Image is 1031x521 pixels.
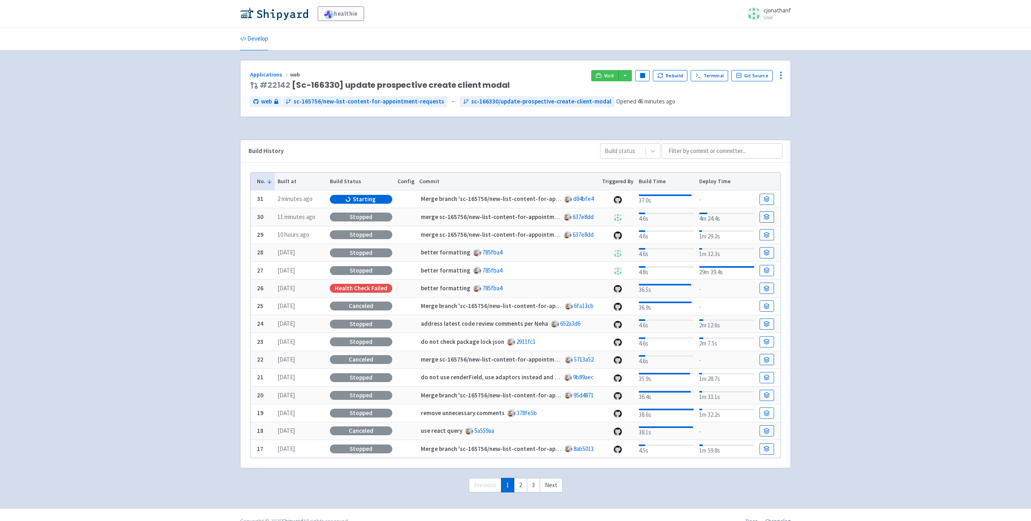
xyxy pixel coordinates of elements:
strong: Merge branch 'sc-165756/new-list-content-for-appointment-requests' into sc-166330/update-prospect... [421,302,766,310]
div: Stopped [330,320,392,329]
a: 2 [514,478,527,493]
div: 37.0s [639,193,694,205]
b: 23 [257,338,263,345]
div: 4.6s [639,246,694,259]
strong: remove unnecessary comments [421,409,505,417]
a: 1 [501,478,514,493]
a: 2911fc1 [516,338,536,345]
div: Stopped [330,391,392,400]
th: Deploy Time [696,173,757,190]
time: 10 hours ago [277,231,309,238]
div: Stopped [330,266,392,275]
b: 18 [257,427,263,434]
th: Triggered By [600,173,636,190]
div: - [699,283,754,294]
span: ← [451,97,457,106]
div: Stopped [330,445,392,453]
div: 2m 7.5s [699,336,754,348]
time: 11 minutes ago [277,213,315,221]
span: Opened [616,97,675,105]
button: No. [257,177,272,186]
a: cjonathanf User [743,7,791,20]
div: Stopped [330,409,392,418]
div: Canceled [330,302,392,310]
input: Filter by commit or committer... [662,143,783,159]
th: Built at [275,173,327,190]
time: [DATE] [277,302,295,310]
a: Applications [250,71,290,78]
a: Build Details [760,407,774,419]
a: 6fa13cb [574,302,594,310]
time: 2 minutes ago [277,195,313,203]
a: 5713a52 [574,356,594,363]
b: 20 [257,391,263,399]
a: Build Details [760,390,774,401]
th: Config [395,173,417,190]
time: [DATE] [277,248,295,256]
b: 29 [257,231,263,238]
b: 30 [257,213,263,221]
div: 4m 24.4s [699,211,754,223]
strong: address latest code review comments per Neha [421,320,548,327]
span: [Sc-166330] update prospective create client modal [260,81,510,90]
a: Build Details [760,336,774,347]
a: sc-166330/update-prospective-create-client-modal [460,96,615,107]
strong: Merge branch 'sc-165756/new-list-content-for-appointment-requests' into sc-166330/update-prospect... [421,195,766,203]
div: Stopped [330,230,392,239]
a: sc-165756/new-list-content-for-appointment-requests [282,96,447,107]
b: 28 [257,248,263,256]
div: 38.1s [639,425,694,437]
div: Stopped [330,373,392,382]
span: Starting [353,195,376,203]
span: sc-166330/update-prospective-create-client-modal [471,97,611,106]
a: d84bfe4 [573,195,594,203]
div: Build History [248,147,587,156]
div: 2m 12.6s [699,318,754,330]
a: 785fba4 [482,267,502,274]
strong: do not check package lock json [421,338,504,345]
div: 4.6s [639,354,694,366]
button: Pause [635,70,650,81]
a: #22142 [260,79,290,91]
th: Build Time [636,173,696,190]
a: Build Details [760,425,774,436]
strong: better formatting [421,267,470,274]
th: Commit [417,173,600,190]
div: Health check failed [330,284,392,293]
div: 36.4s [639,389,694,402]
b: 26 [257,284,263,292]
strong: do not use renderField, use adaptors instead and fix tests [421,373,577,381]
div: - [699,426,754,436]
strong: use react query [421,427,462,434]
a: 95d4871 [573,391,594,399]
a: Build Details [760,354,774,365]
small: User [764,15,791,20]
div: 1m 28.7s [699,371,754,384]
a: Build Details [760,265,774,276]
a: 378fe5b [517,409,537,417]
strong: better formatting [421,284,470,292]
b: 27 [257,267,263,274]
img: Shipyard logo [240,7,308,20]
time: [DATE] [277,409,295,417]
div: 29m 39.4s [699,265,754,277]
time: [DATE] [277,267,295,274]
time: [DATE] [277,427,295,434]
strong: Merge branch 'sc-165756/new-list-content-for-appointment-requests' into sc-166330/update-prospect... [421,445,766,453]
div: 1m 32.2s [699,407,754,420]
time: [DATE] [277,320,295,327]
a: 785fba4 [482,248,502,256]
div: Stopped [330,213,392,221]
a: 785fba4 [482,284,502,292]
a: 637e8dd [573,231,594,238]
div: 4.6s [639,211,694,223]
div: 38.6s [639,407,694,420]
time: [DATE] [277,284,295,292]
a: Build Details [760,318,774,330]
strong: merge sc-165756/new-list-content-for-appointment-requests and fix conflicts [421,231,634,238]
b: 22 [257,356,263,363]
b: 21 [257,373,263,381]
div: 36.5s [639,282,694,295]
a: Visit [591,70,619,81]
time: 46 minutes ago [638,97,675,105]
